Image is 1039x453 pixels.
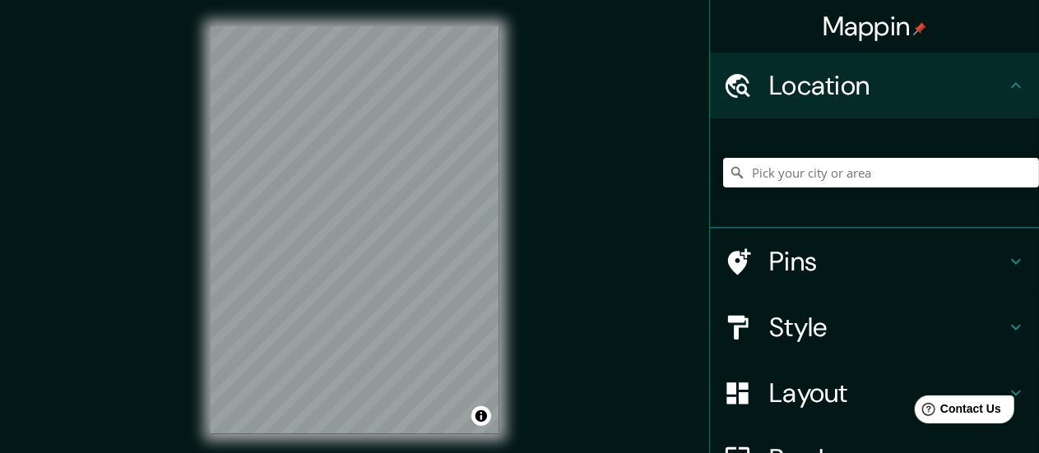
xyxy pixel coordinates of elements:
[710,229,1039,294] div: Pins
[823,10,927,43] h4: Mappin
[710,360,1039,426] div: Layout
[710,53,1039,118] div: Location
[769,311,1006,344] h4: Style
[211,26,499,434] canvas: Map
[710,294,1039,360] div: Style
[723,158,1039,187] input: Pick your city or area
[913,22,926,35] img: pin-icon.png
[769,377,1006,409] h4: Layout
[893,389,1021,435] iframe: Help widget launcher
[471,406,491,426] button: Toggle attribution
[769,245,1006,278] h4: Pins
[769,69,1006,102] h4: Location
